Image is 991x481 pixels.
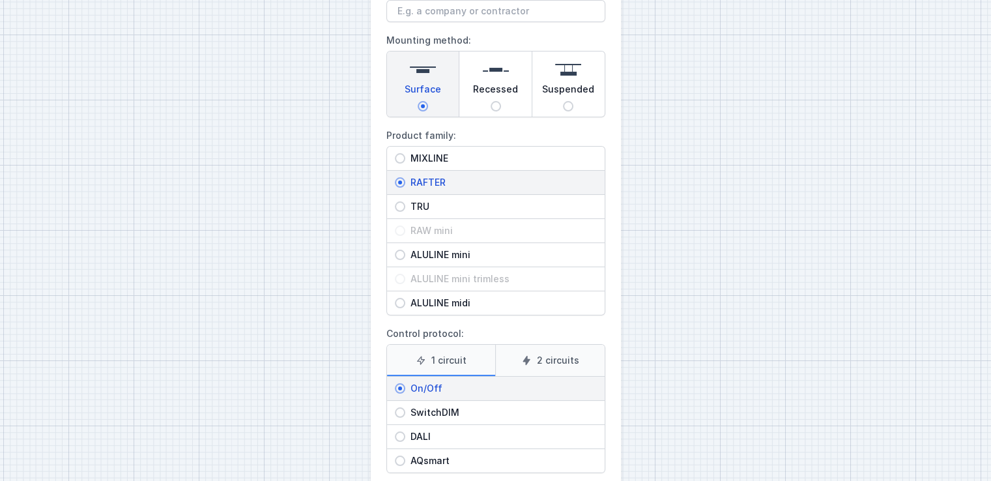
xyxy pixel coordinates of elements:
[405,152,597,165] span: MIXLINE
[483,57,509,83] img: recessed.svg
[395,407,405,418] input: SwitchDIM
[395,153,405,164] input: MIXLINE
[405,83,441,101] span: Surface
[495,345,605,376] label: 2 circuits
[410,57,436,83] img: surface.svg
[395,177,405,188] input: RAFTER
[473,83,518,101] span: Recessed
[563,101,573,111] input: Suspended
[491,101,501,111] input: Recessed
[555,57,581,83] img: suspended.svg
[386,323,605,473] label: Control protocol:
[418,101,428,111] input: Surface
[405,406,597,419] span: SwitchDIM
[405,248,597,261] span: ALULINE mini
[405,430,597,443] span: DALI
[395,201,405,212] input: TRU
[405,200,597,213] span: TRU
[395,431,405,442] input: DALI
[395,250,405,260] input: ALULINE mini
[395,383,405,394] input: On/Off
[387,345,496,376] label: 1 circuit
[405,382,597,395] span: On/Off
[395,456,405,466] input: AQsmart
[405,297,597,310] span: ALULINE midi
[386,125,605,315] label: Product family:
[405,454,597,467] span: AQsmart
[542,83,594,101] span: Suspended
[405,176,597,189] span: RAFTER
[386,30,605,117] label: Mounting method:
[395,298,405,308] input: ALULINE midi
